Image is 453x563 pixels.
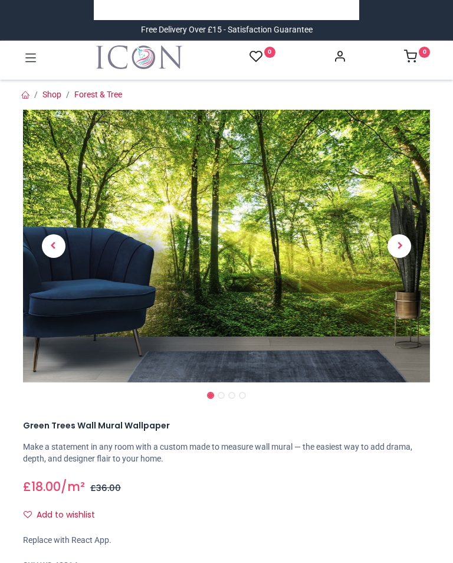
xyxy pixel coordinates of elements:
[42,90,61,99] a: Shop
[23,535,430,546] div: Replace with React App.
[23,110,430,382] img: Green Trees Wall Mural Wallpaper
[141,24,313,36] div: Free Delivery Over £15 - Satisfaction Guarantee
[23,479,61,496] span: £
[264,47,275,58] sup: 0
[96,482,121,494] span: 36.00
[369,151,431,342] a: Next
[23,151,84,342] a: Previous
[388,234,411,258] span: Next
[61,478,85,495] span: /m²
[96,45,182,69] img: Icon Wall Stickers
[23,420,430,432] h1: Green Trees Wall Mural Wallpaper
[103,4,350,16] iframe: Customer reviews powered by Trustpilot
[333,53,346,63] a: Account Info
[42,234,65,258] span: Previous
[24,510,32,519] i: Add to wishlist
[90,482,121,494] span: £
[23,505,105,525] button: Add to wishlistAdd to wishlist
[31,478,61,495] span: 18.00
[250,50,275,64] a: 0
[23,441,430,464] p: Make a statement in any room with a custom made to measure wall mural — the easiest way to add dr...
[74,90,122,99] a: Forest & Tree
[404,53,430,63] a: 0
[96,45,182,69] a: Logo of Icon Wall Stickers
[419,47,430,58] sup: 0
